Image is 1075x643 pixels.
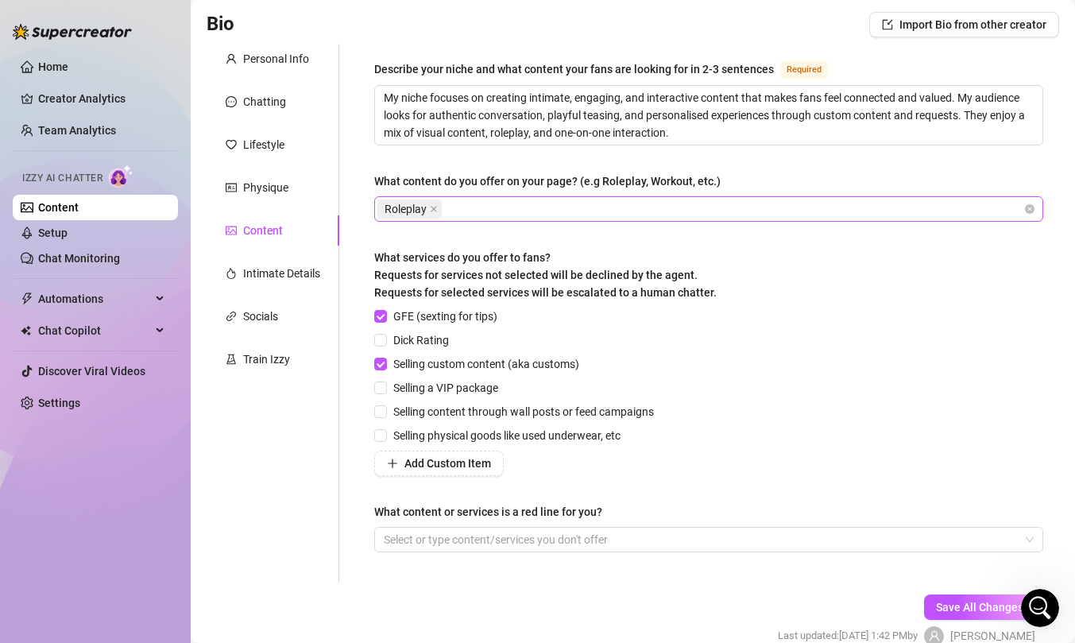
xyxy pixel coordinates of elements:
[430,205,438,213] span: close
[387,331,455,349] span: Dick Rating
[374,503,613,521] label: What content or services is a red line for you?
[263,536,293,547] span: News
[56,56,825,69] span: Ah, looks like this chat got duplicated — I’ll go ahead and close this one so we can continue in ...
[387,403,660,420] span: Selling content through wall posts or feed campaigns
[22,171,102,186] span: Izzy AI Chatter
[899,18,1046,31] span: Import Bio from other creator
[56,130,94,147] div: Giselle
[374,251,717,299] span: What services do you offer to fans? Requests for services not selected will be declined by the ag...
[374,172,721,190] div: What content do you offer on your page? (e.g Roleplay, Workout, etc.)
[238,496,318,560] button: News
[109,165,133,188] img: AI Chatter
[38,365,145,378] a: Discover Viral Videos
[924,595,1035,620] button: Save All Changes
[56,72,94,88] div: Giselle
[384,530,387,549] input: What content or services is a red line for you?
[38,318,151,343] span: Chat Copilot
[882,19,893,30] span: import
[387,458,398,469] span: plus
[445,199,448,219] input: What content do you offer on your page? (e.g Roleplay, Workout, etc.)
[1021,589,1059,627] iframe: Intercom live chat
[226,225,237,236] span: picture
[18,56,50,87] img: Profile image for Giselle
[97,130,142,147] div: • 6h ago
[279,6,307,35] div: Close
[374,172,732,190] label: What content do you offer on your page? (e.g Roleplay, Workout, etc.)
[97,72,142,88] div: • 6h ago
[387,427,627,444] span: Selling physical goods like used underwear, etc
[118,7,203,34] h1: Messages
[226,96,237,107] span: message
[374,451,504,476] button: Add Custom Item
[79,496,159,560] button: Messages
[226,268,237,279] span: fire
[387,379,505,397] span: Selling a VIP package
[38,60,68,73] a: Home
[38,124,116,137] a: Team Analytics
[375,86,1042,145] textarea: Describe your niche and what content your fans are looking for in 2-3 sentences
[374,60,774,78] div: Describe your niche and what content your fans are looking for in 2-3 sentences
[226,311,237,322] span: link
[186,536,211,547] span: Help
[38,86,165,111] a: Creator Analytics
[243,351,290,368] div: Train Izzy
[243,50,309,68] div: Personal Info
[243,93,286,110] div: Chatting
[385,200,427,218] span: Roleplay
[38,227,68,239] a: Setup
[38,252,120,265] a: Chat Monitoring
[207,12,234,37] h3: Bio
[226,182,237,193] span: idcard
[226,354,237,365] span: experiment
[243,222,283,239] div: Content
[243,265,320,282] div: Intimate Details
[377,199,442,219] span: Roleplay
[404,457,491,470] span: Add Custom Item
[374,60,845,79] label: Describe your niche and what content your fans are looking for in 2-3 sentences
[387,355,586,373] span: Selling custom content (aka customs)
[226,53,237,64] span: user
[38,397,80,409] a: Settings
[88,536,149,547] span: Messages
[243,179,288,196] div: Physique
[18,114,50,146] img: Profile image for Giselle
[21,325,31,336] img: Chat Copilot
[159,496,238,560] button: Help
[243,136,284,153] div: Lifestyle
[38,201,79,214] a: Content
[38,286,151,312] span: Automations
[929,630,940,641] span: user
[1025,204,1034,214] span: close-circle
[21,292,33,305] span: thunderbolt
[936,601,1023,614] span: Save All Changes
[13,24,132,40] img: logo-BBDzfeDw.svg
[243,308,278,325] div: Socials
[780,61,828,79] span: Required
[869,12,1059,37] button: Import Bio from other creator
[374,503,602,521] div: What content or services is a red line for you?
[226,139,237,150] span: heart
[387,308,504,325] span: GFE (sexting for tips)
[23,536,56,547] span: Home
